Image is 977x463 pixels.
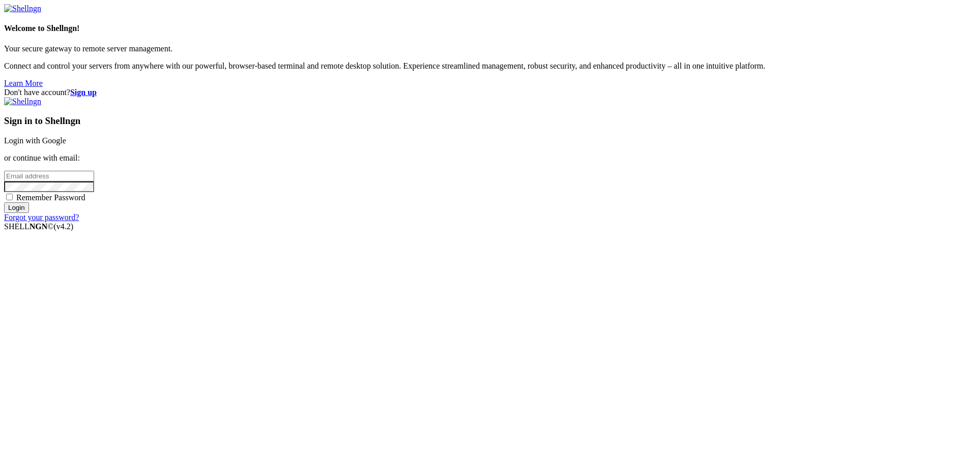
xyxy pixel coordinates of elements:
h4: Welcome to Shellngn! [4,24,973,33]
span: SHELL © [4,222,73,231]
p: or continue with email: [4,153,973,163]
img: Shellngn [4,97,41,106]
p: Your secure gateway to remote server management. [4,44,973,53]
h3: Sign in to Shellngn [4,115,973,127]
a: Sign up [70,88,97,97]
p: Connect and control your servers from anywhere with our powerful, browser-based terminal and remo... [4,61,973,71]
a: Learn More [4,79,43,87]
a: Forgot your password? [4,213,79,222]
input: Remember Password [6,194,13,200]
img: Shellngn [4,4,41,13]
span: Remember Password [16,193,85,202]
input: Email address [4,171,94,181]
span: 4.2.0 [54,222,74,231]
div: Don't have account? [4,88,973,97]
input: Login [4,202,29,213]
a: Login with Google [4,136,66,145]
b: NGN [30,222,48,231]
